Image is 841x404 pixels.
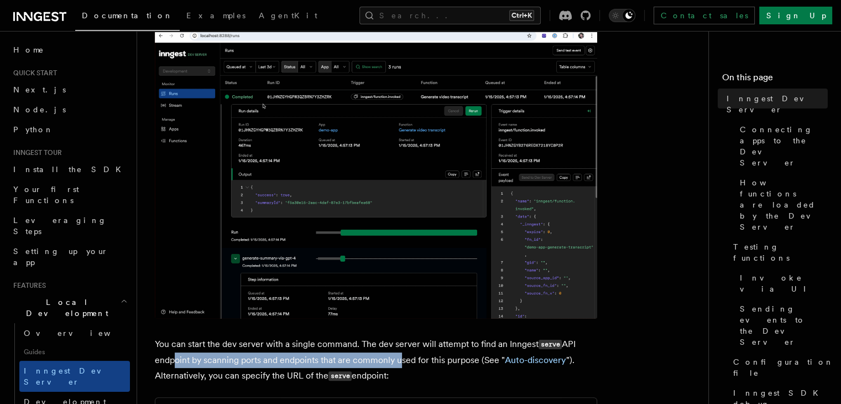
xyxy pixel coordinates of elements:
[729,237,828,268] a: Testing functions
[13,44,44,55] span: Home
[13,185,79,205] span: Your first Functions
[609,9,635,22] button: Toggle dark mode
[180,3,252,30] a: Examples
[155,336,597,384] p: You can start the dev server with a single command. The dev server will attempt to find an Innges...
[19,323,130,343] a: Overview
[19,361,130,392] a: Inngest Dev Server
[9,80,130,100] a: Next.js
[13,216,107,236] span: Leveraging Steps
[727,93,828,115] span: Inngest Dev Server
[75,3,180,31] a: Documentation
[759,7,832,24] a: Sign Up
[733,356,834,379] span: Configuration file
[9,40,130,60] a: Home
[9,281,46,290] span: Features
[729,352,828,383] a: Configuration file
[13,125,54,134] span: Python
[186,11,245,20] span: Examples
[13,165,128,174] span: Install the SDK
[13,85,66,94] span: Next.js
[735,120,828,173] a: Connecting apps to the Dev Server
[24,329,138,338] span: Overview
[259,11,317,20] span: AgentKit
[82,11,173,20] span: Documentation
[9,148,62,157] span: Inngest tour
[735,299,828,352] a: Sending events to the Dev Server
[735,268,828,299] a: Invoke via UI
[9,210,130,241] a: Leveraging Steps
[155,18,597,319] img: Dev Server Demo
[19,343,130,361] span: Guides
[735,173,828,237] a: How functions are loaded by the Dev Server
[505,355,566,365] a: Auto-discovery
[13,105,66,114] span: Node.js
[9,179,130,210] a: Your first Functions
[722,89,828,120] a: Inngest Dev Server
[740,124,828,168] span: Connecting apps to the Dev Server
[252,3,324,30] a: AgentKit
[9,69,57,77] span: Quick start
[9,120,130,139] a: Python
[539,340,562,349] code: serve
[24,366,118,386] span: Inngest Dev Server
[733,241,828,263] span: Testing functions
[13,247,108,267] span: Setting up your app
[722,71,828,89] h4: On this page
[740,177,828,232] span: How functions are loaded by the Dev Server
[9,100,130,120] a: Node.js
[9,297,121,319] span: Local Development
[740,303,828,348] span: Sending events to the Dev Server
[509,10,534,21] kbd: Ctrl+K
[654,7,755,24] a: Contact sales
[9,159,130,179] a: Install the SDK
[9,292,130,323] button: Local Development
[740,272,828,294] span: Invoke via UI
[9,241,130,272] a: Setting up your app
[328,371,352,381] code: serve
[359,7,541,24] button: Search...Ctrl+K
